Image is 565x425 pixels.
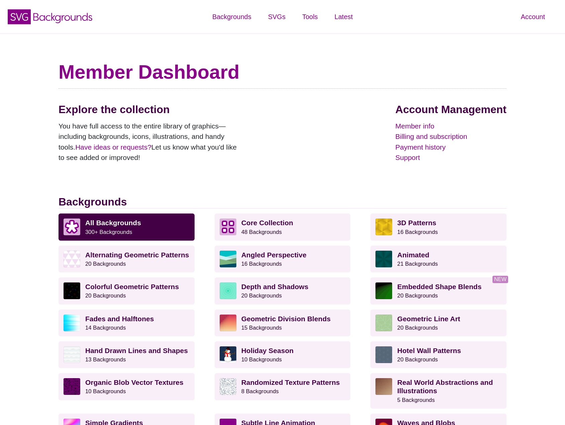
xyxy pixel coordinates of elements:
img: intersecting outlined circles formation pattern [375,346,392,363]
a: Account [513,7,553,27]
strong: All Backgrounds [85,219,141,227]
a: Support [395,152,506,163]
a: Core Collection 48 Backgrounds [215,214,351,240]
strong: Holiday Season [241,347,294,354]
small: 10 Backgrounds [241,356,282,363]
small: 21 Backgrounds [397,261,438,267]
h2: Backgrounds [59,195,506,208]
a: Hotel Wall Patterns20 Backgrounds [370,341,506,368]
strong: Embedded Shape Blends [397,283,481,290]
strong: Core Collection [241,219,293,227]
strong: Real World Abstractions and Illustrations [397,378,493,395]
p: You have full access to the entire library of graphics—including backgrounds, icons, illustration... [59,121,242,163]
a: Holiday Season10 Backgrounds [215,341,351,368]
img: light purple and white alternating triangle pattern [64,251,80,267]
strong: Colorful Geometric Patterns [85,283,179,290]
strong: Hotel Wall Patterns [397,347,461,354]
a: SVGs [260,7,294,27]
a: Animated21 Backgrounds [370,246,506,272]
strong: Geometric Division Blends [241,315,331,323]
img: gray texture pattern on white [220,378,236,395]
img: abstract landscape with sky mountains and water [220,251,236,267]
a: Organic Blob Vector Textures10 Backgrounds [59,373,195,400]
small: 48 Backgrounds [241,229,282,235]
strong: Geometric Line Art [397,315,460,323]
small: 20 Backgrounds [397,325,438,331]
strong: Hand Drawn Lines and Shapes [85,347,188,354]
strong: Organic Blob Vector Textures [85,378,184,386]
a: Backgrounds [204,7,260,27]
h1: Member Dashboard [59,60,506,84]
a: Tools [294,7,326,27]
small: 16 Backgrounds [397,229,438,235]
a: All Backgrounds 300+ Backgrounds [59,214,195,240]
small: 20 Backgrounds [85,261,126,267]
a: Colorful Geometric Patterns20 Backgrounds [59,277,195,304]
small: 300+ Backgrounds [85,229,132,235]
a: Randomized Texture Patterns8 Backgrounds [215,373,351,400]
img: green rave light effect animated background [375,251,392,267]
a: Geometric Line Art20 Backgrounds [370,310,506,336]
small: 10 Backgrounds [85,388,126,395]
strong: Animated [397,251,429,259]
a: Payment history [395,142,506,153]
img: fancy golden cube pattern [375,219,392,235]
small: 20 Backgrounds [397,356,438,363]
a: Real World Abstractions and Illustrations5 Backgrounds [370,373,506,409]
a: Alternating Geometric Patterns20 Backgrounds [59,246,195,272]
img: wooden floor pattern [375,378,392,395]
strong: Angled Perspective [241,251,307,259]
img: white subtle wave background [64,346,80,363]
a: Fades and Halftones14 Backgrounds [59,310,195,336]
small: 5 Backgrounds [397,397,435,403]
img: red-to-yellow gradient large pixel grid [220,315,236,331]
img: vector art snowman with black hat, branch arms, and carrot nose [220,346,236,363]
a: Billing and subscription [395,131,506,142]
img: Purple vector splotches [64,378,80,395]
small: 13 Backgrounds [85,356,126,363]
img: blue lights stretching horizontally over white [64,315,80,331]
a: Latest [326,7,361,27]
strong: Randomized Texture Patterns [241,378,340,386]
a: Member info [395,121,506,132]
small: 20 Backgrounds [85,292,126,299]
a: 3D Patterns16 Backgrounds [370,214,506,240]
small: 20 Backgrounds [397,292,438,299]
small: 20 Backgrounds [241,292,282,299]
a: Hand Drawn Lines and Shapes13 Backgrounds [59,341,195,368]
a: Depth and Shadows20 Backgrounds [215,277,351,304]
small: 8 Backgrounds [241,388,279,395]
a: Embedded Shape Blends20 Backgrounds [370,277,506,304]
strong: Fades and Halftones [85,315,154,323]
a: Have ideas or requests? [75,143,151,151]
small: 14 Backgrounds [85,325,126,331]
strong: Depth and Shadows [241,283,309,290]
img: green layered rings within rings [220,282,236,299]
img: green to black rings rippling away from corner [375,282,392,299]
strong: Alternating Geometric Patterns [85,251,189,259]
small: 16 Backgrounds [241,261,282,267]
a: Geometric Division Blends15 Backgrounds [215,310,351,336]
img: a rainbow pattern of outlined geometric shapes [64,282,80,299]
h2: Explore the collection [59,103,242,116]
a: Angled Perspective16 Backgrounds [215,246,351,272]
h2: Account Management [395,103,506,116]
small: 15 Backgrounds [241,325,282,331]
img: geometric web of connecting lines [375,315,392,331]
strong: 3D Patterns [397,219,436,227]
